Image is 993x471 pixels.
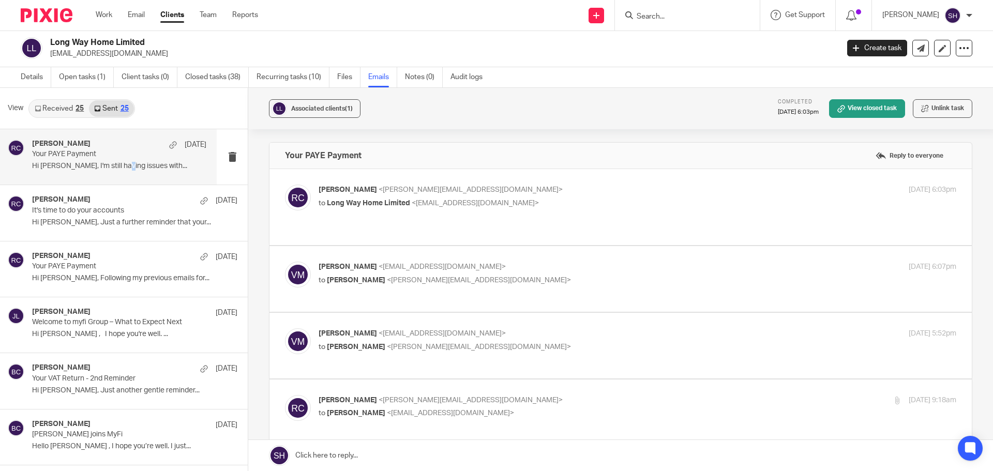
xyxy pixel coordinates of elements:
span: <[PERSON_NAME][EMAIL_ADDRESS][DOMAIN_NAME]> [387,343,571,351]
span: <[EMAIL_ADDRESS][DOMAIN_NAME]> [412,200,539,207]
img: svg%3E [944,7,961,24]
img: A blue and yellow circle with white text AI-generated content may be incorrect. [134,264,203,305]
a: Details [21,67,51,87]
span: <[PERSON_NAME][EMAIL_ADDRESS][DOMAIN_NAME]> [387,277,571,284]
p: Your PAYE Payment [32,262,197,271]
p: Your VAT Return - 2nd Reminder [32,374,197,383]
h2: Long Way Home Limited [50,37,675,48]
span: Long Way Home Limited [327,200,410,207]
a: Notes (0) [405,67,443,87]
h4: [PERSON_NAME] [32,420,91,429]
p: Hi [PERSON_NAME], Following my previous emails for... [32,274,237,283]
span: to [319,277,325,284]
span: (1) [345,105,353,112]
span: <[PERSON_NAME][EMAIL_ADDRESS][DOMAIN_NAME]> [379,186,563,193]
input: Search [636,12,729,22]
a: Sent25 [89,100,133,117]
p: [EMAIL_ADDRESS][DOMAIN_NAME] [50,49,832,59]
p: [DATE] [216,420,237,430]
span: Associated clients [291,105,353,112]
p: Welcome to myfi Group – What to Expect Next [32,318,197,327]
span: <[EMAIL_ADDRESS][DOMAIN_NAME]> [379,263,506,270]
a: Reports [232,10,258,20]
p: Hi [PERSON_NAME] , I hope you're well. ... [32,330,237,339]
p: It's time to do your accounts [32,206,197,215]
a: Email [128,10,145,20]
span: to [319,200,325,207]
span: View [8,103,23,114]
a: Closed tasks (38) [185,67,249,87]
img: svg%3E [285,328,311,354]
img: Pixie [21,8,72,22]
span: [PERSON_NAME] [319,263,377,270]
span: [PERSON_NAME] [319,397,377,404]
a: Team [200,10,217,20]
button: Associated clients(1) [269,99,360,118]
p: [DATE] [216,252,237,262]
h4: [PERSON_NAME] [32,252,91,261]
p: Hello [PERSON_NAME] , I hope you’re well. I just... [32,442,237,451]
img: emails [207,262,245,305]
img: svg%3E [285,395,311,421]
img: svg%3E [8,195,24,212]
label: Reply to everyone [873,148,946,163]
span: to [319,409,325,417]
span: [PERSON_NAME] [319,330,377,337]
h4: [PERSON_NAME] [32,363,91,372]
div: 25 [121,105,129,112]
a: Audit logs [450,67,490,87]
img: svg%3E [285,185,311,210]
span: [PERSON_NAME] [327,343,385,351]
img: svg%3E [8,140,24,156]
span: <[PERSON_NAME][EMAIL_ADDRESS][DOMAIN_NAME]> [379,397,563,404]
a: Client tasks (0) [122,67,177,87]
img: svg%3E [21,37,42,59]
p: [DATE] [185,140,206,150]
h4: [PERSON_NAME] [32,308,91,316]
p: [DATE] [216,195,237,206]
span: <[EMAIL_ADDRESS][DOMAIN_NAME]> [387,409,514,417]
p: [DATE] 5:52pm [909,328,956,339]
a: Clients [160,10,184,20]
img: A black and white logo AI-generated content may be incorrect. [94,264,132,305]
a: Recurring tasks (10) [257,67,329,87]
a: Received25 [29,100,89,117]
a: Open tasks (1) [59,67,114,87]
span: [PERSON_NAME] [327,409,385,417]
p: [DATE] [216,363,237,374]
span: Completed [778,99,813,104]
button: Unlink task [913,99,972,118]
p: [DATE] 6:07pm [909,262,956,272]
img: A blue and white shield with green text AI-generated content may be incorrect. [249,262,288,305]
a: [EMAIL_ADDRESS][DOMAIN_NAME] [134,417,255,426]
p: Hi [PERSON_NAME], Just a further reminder that your... [32,218,237,227]
a: Files [337,67,360,87]
span: [PERSON_NAME] [327,277,385,284]
p: [PERSON_NAME] [882,10,939,20]
a: [PERSON_NAME][EMAIL_ADDRESS][DOMAIN_NAME] [17,221,206,230]
a: Work [96,10,112,20]
p: [DATE] 9:18am [909,395,956,406]
a: Book time with [PERSON_NAME] [18,241,137,250]
h4: [PERSON_NAME] [32,195,91,204]
span: <[EMAIL_ADDRESS][DOMAIN_NAME]> [379,330,506,337]
p: Hi [PERSON_NAME], I'm still having issues with... [32,162,206,171]
h4: Your PAYE Payment [285,150,362,161]
p: Hi [PERSON_NAME], Just another gentle reminder... [32,386,237,395]
img: svg%3E [285,262,311,287]
img: svg%3E [8,252,24,268]
span: Get Support [785,11,825,19]
span: [PERSON_NAME] [319,186,377,193]
p: [DATE] 6:03pm [778,108,819,116]
img: svg%3E [8,363,24,380]
img: svg%3E [272,101,287,116]
p: Your PAYE Payment [32,150,172,159]
img: svg%3E [8,420,24,436]
a: View closed task [829,99,905,118]
h4: [PERSON_NAME] [32,140,91,148]
p: [DATE] [216,308,237,318]
a: Emails [368,67,397,87]
p: [DATE] 6:03pm [909,185,956,195]
p: [PERSON_NAME] joins MyFi [32,430,197,439]
img: svg%3E [8,308,24,324]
